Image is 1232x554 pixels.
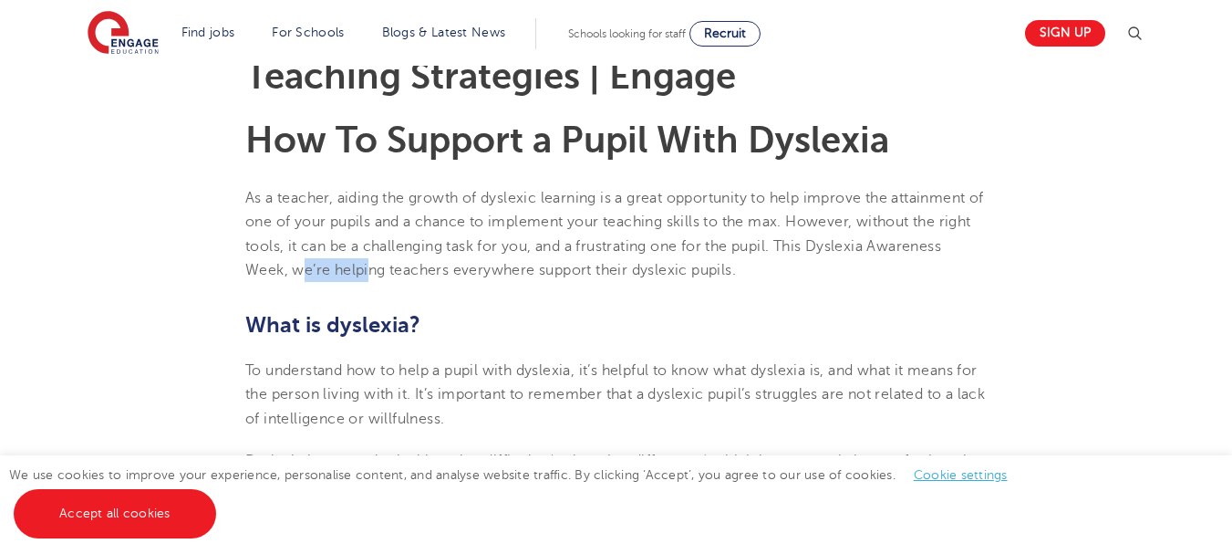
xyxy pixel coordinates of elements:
a: Blogs & Latest News [382,26,506,39]
a: Find jobs [181,26,235,39]
a: Cookie settings [914,468,1008,482]
b: How To Support a Pupil With Dyslexia [245,120,889,161]
span: Recruit [704,26,746,40]
a: Accept all cookies [14,489,216,538]
h1: Supporting Dyslexia In Schools: 10 Teaching Strategies | Engage [245,22,987,95]
span: Schools looking for staff [568,27,686,40]
span: We use cookies to improve your experience, personalise content, and analyse website traffic. By c... [9,468,1026,520]
b: What is dyslexia? [245,312,420,338]
img: Engage Education [88,11,159,57]
a: Sign up [1025,20,1105,47]
span: As a teacher, aiding the growth of dyslexic learning is a great opportunity to help improve the a... [245,190,984,278]
a: For Schools [272,26,344,39]
span: To understand how to help a pupil with dyslexia, it’s helpful to know what dyslexia is, and what ... [245,362,985,427]
a: Recruit [689,21,761,47]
